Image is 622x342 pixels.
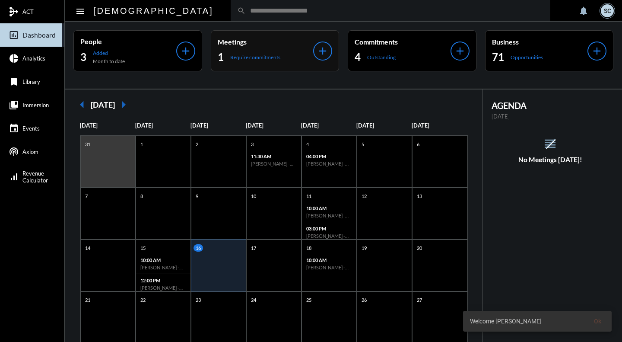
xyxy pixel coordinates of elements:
p: People [80,37,176,45]
mat-icon: add [180,45,192,57]
button: Ok [587,313,608,329]
p: 22 [138,296,148,304]
p: 9 [194,192,200,200]
h2: 3 [80,50,86,64]
h2: [DEMOGRAPHIC_DATA] [93,4,213,18]
h6: [PERSON_NAME] - Action [306,213,352,218]
p: 26 [359,296,369,304]
mat-icon: arrow_right [115,96,132,113]
mat-icon: notifications [578,6,589,16]
button: Toggle sidenav [72,2,89,19]
p: 12 [359,192,369,200]
mat-icon: signal_cellular_alt [9,172,19,182]
p: 21 [83,296,92,304]
span: Dashboard [22,31,56,39]
h6: [PERSON_NAME] - Relationship [140,265,186,270]
p: 24 [249,296,258,304]
mat-icon: add [317,45,329,57]
p: Business [492,38,588,46]
h6: [PERSON_NAME] - Investment [306,233,352,239]
mat-icon: arrow_left [73,96,91,113]
mat-icon: podcasts [9,147,19,157]
p: 1 [138,141,145,148]
p: 23 [194,296,203,304]
h2: 71 [492,50,504,64]
p: 10 [249,192,258,200]
p: 25 [304,296,314,304]
mat-icon: bookmark [9,77,19,87]
mat-icon: reorder [543,137,557,151]
p: [DATE] [80,122,135,129]
h2: AGENDA [492,100,609,111]
h6: [PERSON_NAME] - Relationship [140,285,186,291]
mat-icon: add [591,45,603,57]
p: 18 [304,244,314,252]
p: 20 [415,244,424,252]
span: Axiom [22,148,38,155]
p: Commitments [355,38,451,46]
span: Ok [594,318,601,325]
p: 10:00 AM [306,205,352,211]
p: 7 [83,192,90,200]
p: 13 [415,192,424,200]
span: Immersion [22,102,49,109]
p: [DATE] [301,122,356,129]
p: Outstanding [367,54,396,61]
p: 4 [304,141,311,148]
p: 8 [138,192,145,200]
h6: [PERSON_NAME] - Action [306,265,352,270]
p: 11:30 AM [251,153,297,159]
p: 31 [83,141,92,148]
h6: [PERSON_NAME] - Relationship [306,161,352,166]
mat-icon: pie_chart [9,53,19,64]
span: Welcome [PERSON_NAME] [470,317,542,326]
h6: [PERSON_NAME] - Relationship [251,161,297,166]
p: Added [93,50,125,56]
mat-icon: search [237,6,246,15]
p: 27 [415,296,424,304]
p: Opportunities [511,54,543,61]
p: 03:00 PM [306,226,352,231]
p: Month to date [93,58,125,64]
p: 04:00 PM [306,153,352,159]
p: 5 [359,141,366,148]
p: [DATE] [492,113,609,120]
mat-icon: collections_bookmark [9,100,19,110]
span: Events [22,125,40,132]
mat-icon: event [9,123,19,134]
h2: [DATE] [91,100,115,109]
p: 12:00 PM [140,278,186,283]
p: 16 [194,244,203,252]
mat-icon: add [454,45,466,57]
h2: 1 [218,50,224,64]
p: [DATE] [356,122,412,129]
p: 3 [249,141,256,148]
span: Analytics [22,55,45,62]
mat-icon: insert_chart_outlined [9,30,19,40]
span: ACT [22,8,34,15]
p: 15 [138,244,148,252]
mat-icon: mediation [9,6,19,17]
p: Require commitments [230,54,280,61]
p: 6 [415,141,422,148]
p: 17 [249,244,258,252]
span: Revenue Calculator [22,170,48,184]
p: [DATE] [135,122,190,129]
p: [DATE] [190,122,246,129]
p: [DATE] [246,122,301,129]
p: 14 [83,244,92,252]
p: [DATE] [412,122,467,129]
p: 19 [359,244,369,252]
p: Meetings [218,38,314,46]
h2: 4 [355,50,361,64]
mat-icon: Side nav toggle icon [75,6,86,16]
span: Library [22,78,40,85]
p: 10:00 AM [140,257,186,263]
p: 2 [194,141,200,148]
h5: No Meetings [DATE]! [483,156,618,163]
p: 11 [304,192,314,200]
div: SC [601,4,614,17]
p: 10:00 AM [306,257,352,263]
